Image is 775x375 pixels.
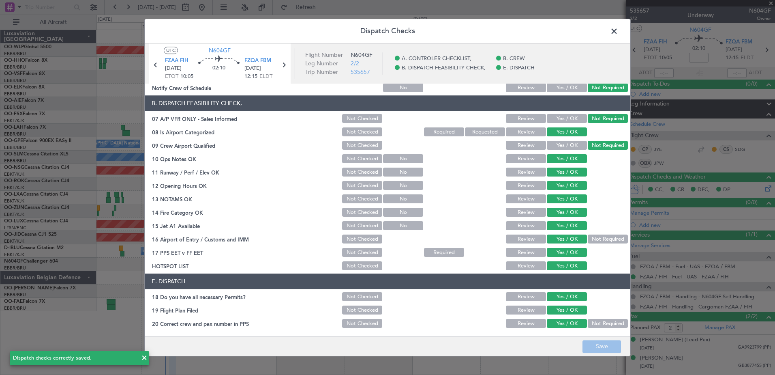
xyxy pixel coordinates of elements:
button: Not Required [588,319,628,328]
button: Not Required [588,235,628,244]
header: Dispatch Checks [145,19,630,43]
button: Not Required [588,114,628,123]
div: Dispatch checks correctly saved. [13,354,137,362]
button: Not Required [588,84,628,93]
button: Not Required [588,141,628,150]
